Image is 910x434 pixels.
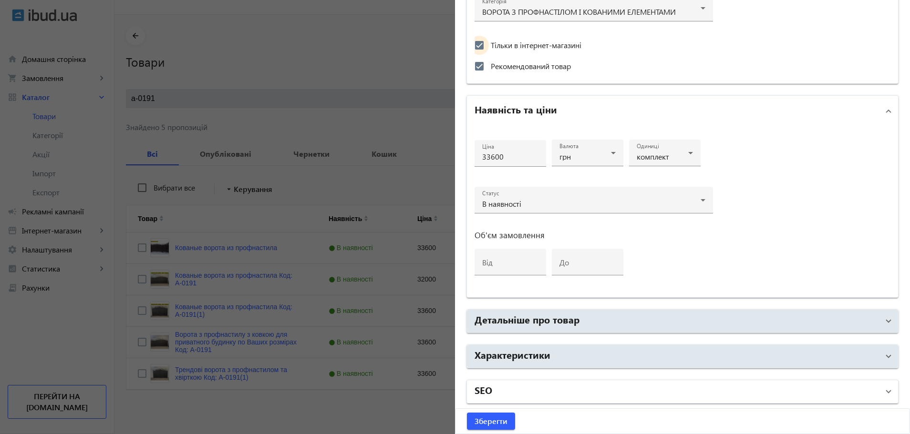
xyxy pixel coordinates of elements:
[482,143,494,151] mat-label: Ціна
[559,151,571,161] span: грн
[475,348,550,361] h2: Характеристики
[467,310,898,333] mat-expansion-panel-header: Детальніше про товар
[559,142,579,150] mat-label: Валюта
[482,199,521,209] span: В наявності
[482,190,499,197] mat-label: Статус
[491,40,581,50] span: Тільки в інтернет-магазині
[467,345,898,368] mat-expansion-panel-header: Характеристики
[475,383,492,396] h2: SEO
[637,142,659,150] mat-label: Одиниці
[475,313,579,326] h2: Детальніше про товар
[491,61,571,71] span: Рекомендований товар
[482,257,493,267] mat-label: від
[637,151,669,161] span: комплект
[475,232,713,239] h3: Об'єм замовлення
[467,413,515,430] button: Зберегти
[559,257,569,267] mat-label: до
[467,126,898,297] div: Наявність та ціни
[467,380,898,403] mat-expansion-panel-header: SEO
[475,416,507,426] span: Зберегти
[475,102,557,116] h2: Наявність та ціни
[467,96,898,126] mat-expansion-panel-header: Наявність та ціни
